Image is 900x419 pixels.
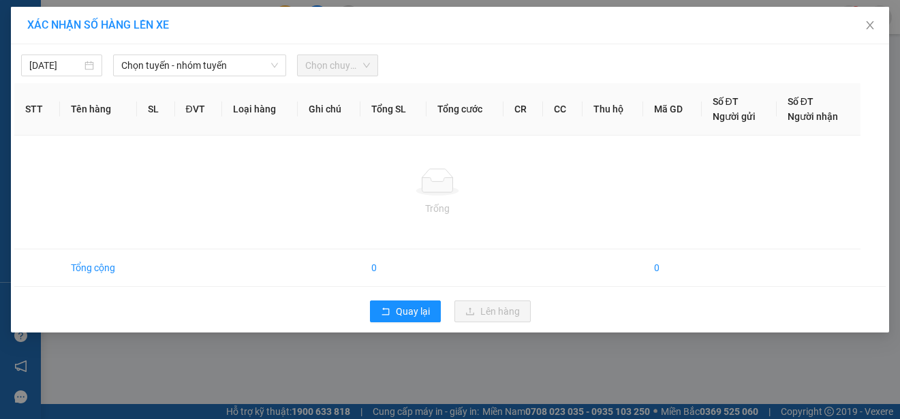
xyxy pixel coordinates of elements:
[129,88,273,107] div: 25.000
[643,83,702,136] th: Mã GD
[131,12,271,44] div: VP [GEOGRAPHIC_DATA]
[12,13,33,27] span: Gửi:
[60,249,137,287] td: Tổng cộng
[270,61,279,69] span: down
[222,83,297,136] th: Loại hàng
[305,55,370,76] span: Chọn chuyến
[175,83,223,136] th: ĐVT
[543,83,583,136] th: CC
[29,58,82,73] input: 12/10/2025
[370,300,441,322] button: rollbackQuay lại
[454,300,531,322] button: uploadLên hàng
[360,249,426,287] td: 0
[137,83,175,136] th: SL
[360,83,426,136] th: Tổng SL
[396,304,430,319] span: Quay lại
[381,307,390,317] span: rollback
[583,83,642,136] th: Thu hộ
[12,12,122,44] div: VP [PERSON_NAME]
[12,44,122,61] div: QUYEN
[788,111,838,122] span: Người nhận
[643,249,702,287] td: 0
[713,96,739,107] span: Số ĐT
[14,83,60,136] th: STT
[851,7,889,45] button: Close
[298,83,361,136] th: Ghi chú
[503,83,543,136] th: CR
[426,83,504,136] th: Tổng cước
[12,61,122,80] div: 0387930673
[131,61,271,80] div: 0789464049
[129,91,191,106] span: Chưa cước :
[788,96,813,107] span: Số ĐT
[713,111,756,122] span: Người gửi
[27,18,169,31] span: XÁC NHẬN SỐ HÀNG LÊN XE
[60,83,137,136] th: Tên hàng
[121,55,278,76] span: Chọn tuyến - nhóm tuyến
[131,44,271,61] div: LE
[25,201,850,216] div: Trống
[131,13,164,27] span: Nhận:
[865,20,875,31] span: close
